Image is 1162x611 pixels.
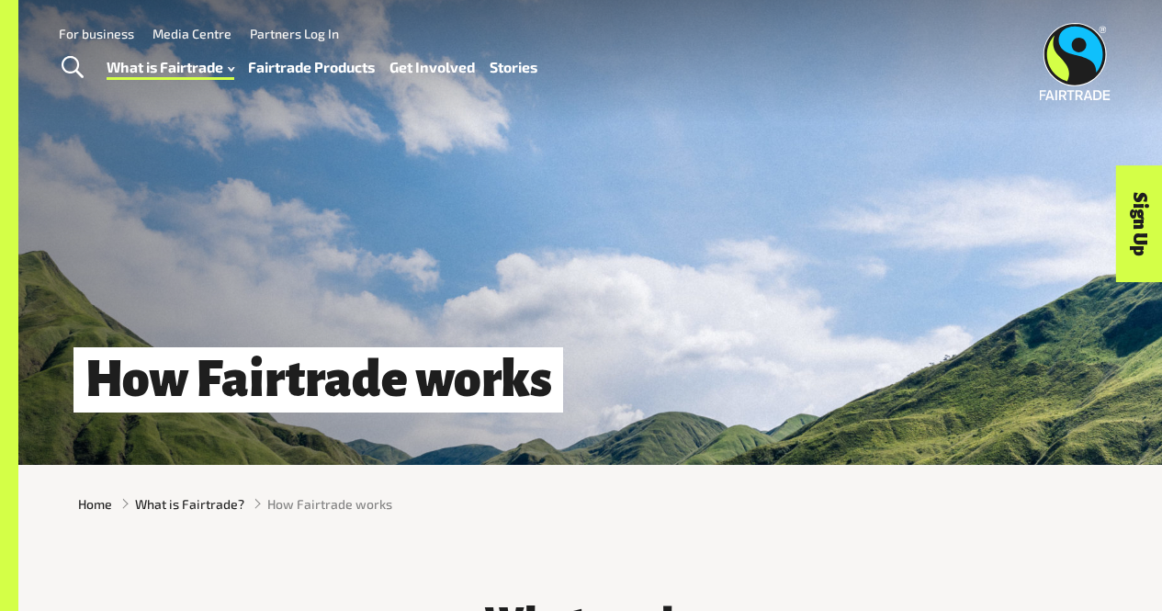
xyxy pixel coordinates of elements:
[490,54,537,80] a: Stories
[250,26,339,41] a: Partners Log In
[59,26,134,41] a: For business
[248,54,375,80] a: Fairtrade Products
[73,347,563,413] h1: How Fairtrade works
[50,45,95,91] a: Toggle Search
[152,26,231,41] a: Media Centre
[1040,23,1111,100] img: Fairtrade Australia New Zealand logo
[107,54,234,80] a: What is Fairtrade
[389,54,475,80] a: Get Involved
[78,494,112,514] a: Home
[135,494,244,514] a: What is Fairtrade?
[267,494,392,514] span: How Fairtrade works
